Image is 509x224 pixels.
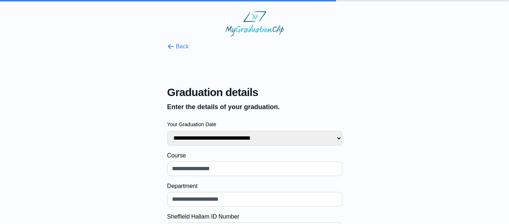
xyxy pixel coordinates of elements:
[167,212,342,221] label: Sheffield Hallam ID Number
[167,121,342,128] label: Your Graduation Date
[167,151,342,160] label: Course
[167,182,342,191] label: Department
[167,42,189,51] button: Back
[167,86,342,99] span: Graduation details
[226,11,284,36] img: MyGraduationClip
[167,102,342,112] p: Enter the details of your graduation.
